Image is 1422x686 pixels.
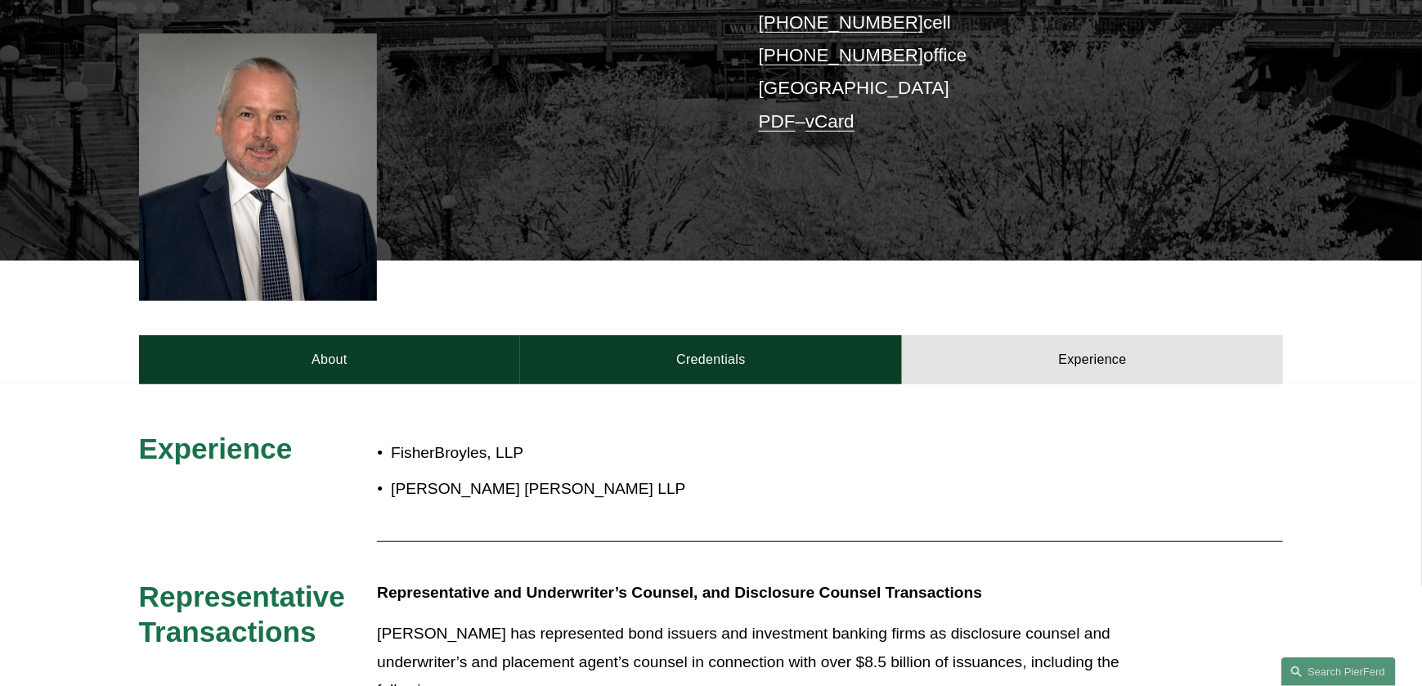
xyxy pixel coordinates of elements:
a: Search this site [1281,657,1396,686]
a: vCard [805,111,855,132]
p: FisherBroyles, LLP [391,439,1140,468]
a: PDF [759,111,796,132]
a: About [139,335,521,384]
a: Credentials [520,335,902,384]
strong: Representative and Underwriter’s Counsel, and Disclosure Counsel Transactions [377,584,982,601]
a: Experience [902,335,1284,384]
span: Representative Transactions [139,581,353,648]
span: Experience [139,433,293,464]
p: [PERSON_NAME] [PERSON_NAME] LLP [391,475,1140,504]
a: [PHONE_NUMBER] [759,45,924,65]
a: [PHONE_NUMBER] [759,12,924,33]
